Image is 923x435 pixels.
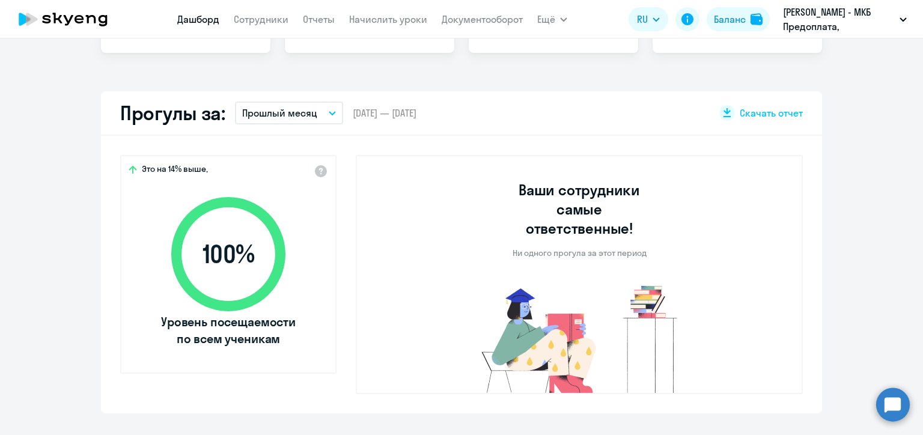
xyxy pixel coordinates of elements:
span: Это на 14% выше, [142,163,208,178]
span: [DATE] — [DATE] [353,106,416,120]
h2: Прогулы за: [120,101,225,125]
span: 100 % [159,240,297,269]
h3: Ваши сотрудники самые ответственные! [502,180,657,238]
a: Документооборот [442,13,523,25]
a: Дашборд [177,13,219,25]
img: balance [751,13,763,25]
span: RU [637,12,648,26]
button: RU [629,7,668,31]
button: Прошлый месяц [235,102,343,124]
span: Скачать отчет [740,106,803,120]
div: Баланс [714,12,746,26]
button: Балансbalance [707,7,770,31]
p: Ни одного прогула за этот период [513,248,647,258]
button: [PERSON_NAME] - МКБ Предоплата, МОСКОВСКИЙ КРЕДИТНЫЙ БАНК, ПАО [777,5,913,34]
a: Отчеты [303,13,335,25]
button: Ещё [537,7,567,31]
p: [PERSON_NAME] - МКБ Предоплата, МОСКОВСКИЙ КРЕДИТНЫЙ БАНК, ПАО [783,5,895,34]
span: Уровень посещаемости по всем ученикам [159,314,297,347]
a: Сотрудники [234,13,288,25]
a: Начислить уроки [349,13,427,25]
span: Ещё [537,12,555,26]
img: no-truants [459,282,700,393]
p: Прошлый месяц [242,106,317,120]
